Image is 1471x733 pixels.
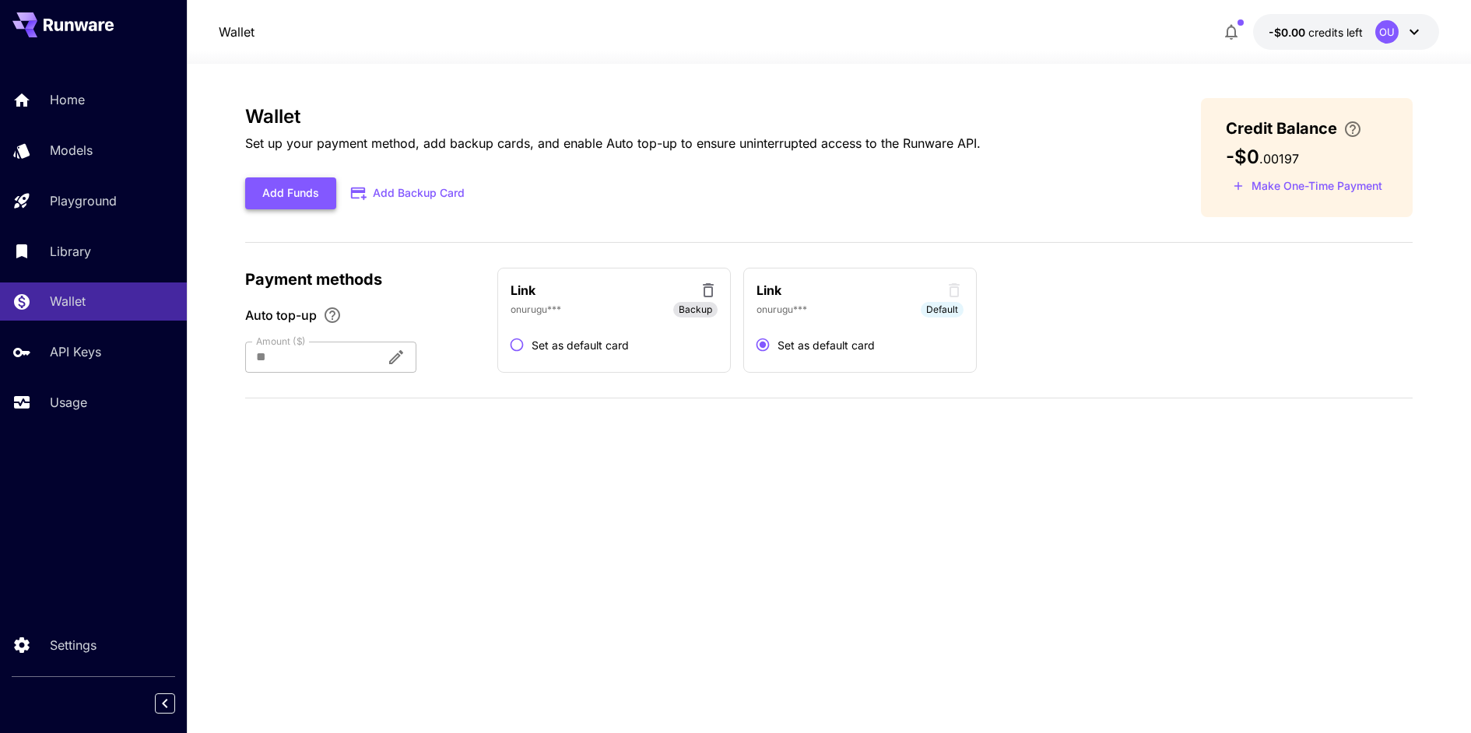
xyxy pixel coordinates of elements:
span: Credit Balance [1226,117,1337,140]
p: Usage [50,393,87,412]
h3: Wallet [245,106,981,128]
div: OU [1375,20,1399,44]
button: Enter your card details and choose an Auto top-up amount to avoid service interruptions. We'll au... [1337,120,1368,139]
div: Collapse sidebar [167,689,187,717]
button: Make a one-time, non-recurring payment [1226,174,1389,198]
p: API Keys [50,342,101,361]
span: . 00197 [1259,151,1299,167]
p: Link [757,281,781,300]
span: Default [921,303,964,317]
label: Amount ($) [256,335,306,348]
span: Backup [679,303,712,317]
button: Enable Auto top-up to ensure uninterrupted service. We'll automatically bill the chosen amount wh... [317,306,348,324]
span: Set as default card [532,337,629,353]
p: Wallet [50,292,86,310]
p: Payment methods [245,268,479,291]
p: Link [511,281,535,300]
p: Library [50,242,91,261]
button: Collapse sidebar [155,693,175,714]
span: Set as default card [778,337,875,353]
div: -$0.00197 [1269,24,1363,40]
p: Set up your payment method, add backup cards, and enable Auto top-up to ensure uninterrupted acce... [245,134,981,153]
button: -$0.00197OU [1253,14,1439,50]
p: Playground [50,191,117,210]
span: -$0.00 [1269,26,1308,39]
span: Auto top-up [245,306,317,324]
button: Add Funds [245,177,336,209]
p: Home [50,90,85,109]
p: Settings [50,636,97,654]
a: Wallet [219,23,255,41]
span: -$0 [1226,146,1259,168]
span: credits left [1308,26,1363,39]
button: Add Backup Card [336,178,481,209]
nav: breadcrumb [219,23,255,41]
p: Models [50,141,93,160]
